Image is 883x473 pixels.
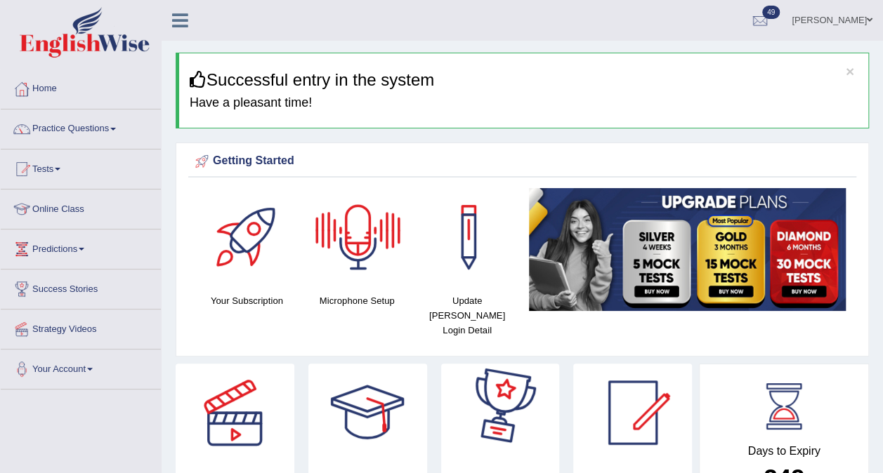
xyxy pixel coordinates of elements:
a: Home [1,69,161,105]
a: Predictions [1,229,161,265]
span: 49 [762,6,780,19]
a: Your Account [1,349,161,385]
a: Tests [1,149,161,185]
h4: Microphone Setup [309,293,405,308]
h4: Update [PERSON_NAME] Login Detail [419,293,516,338]
a: Success Stories [1,269,161,305]
h3: Successful entry in the system [190,71,858,89]
a: Online Class [1,189,161,225]
a: Practice Questions [1,109,161,145]
h4: Have a pleasant time! [190,96,858,110]
button: × [846,64,854,79]
h4: Days to Expiry [715,445,853,458]
img: small5.jpg [529,188,846,310]
h4: Your Subscription [199,293,295,308]
a: Strategy Videos [1,309,161,345]
div: Getting Started [192,151,853,172]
